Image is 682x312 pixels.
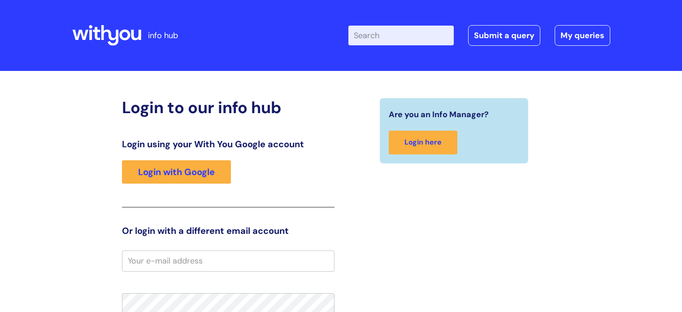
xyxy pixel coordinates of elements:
[348,26,454,45] input: Search
[468,25,540,46] a: Submit a query
[389,131,457,154] a: Login here
[122,225,334,236] h3: Or login with a different email account
[122,139,334,149] h3: Login using your With You Google account
[122,160,231,184] a: Login with Google
[122,250,334,271] input: Your e-mail address
[122,98,334,117] h2: Login to our info hub
[148,28,178,43] p: info hub
[555,25,610,46] a: My queries
[389,107,489,122] span: Are you an Info Manager?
